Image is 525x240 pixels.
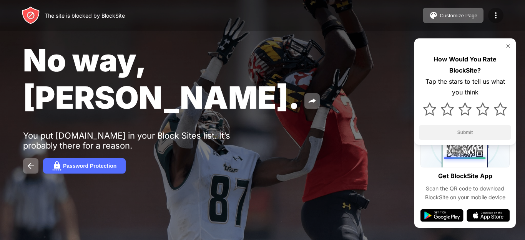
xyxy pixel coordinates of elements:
div: The site is blocked by BlockSite [45,12,125,19]
img: star.svg [441,103,454,116]
img: star.svg [476,103,489,116]
img: header-logo.svg [22,6,40,25]
img: share.svg [307,96,317,106]
button: Submit [419,125,511,140]
img: menu-icon.svg [491,11,500,20]
img: back.svg [26,161,35,170]
img: star.svg [494,103,507,116]
img: google-play.svg [420,209,464,222]
img: star.svg [423,103,436,116]
div: Password Protection [63,163,116,169]
div: Customize Page [440,13,477,18]
img: pallet.svg [429,11,438,20]
button: Password Protection [43,158,126,174]
span: No way, [PERSON_NAME]. [23,41,300,116]
img: star.svg [459,103,472,116]
div: You put [DOMAIN_NAME] in your Block Sites list. It’s probably there for a reason. [23,131,261,151]
div: Tap the stars to tell us what you think [419,76,511,98]
button: Customize Page [423,8,483,23]
img: app-store.svg [467,209,510,222]
img: password.svg [52,161,61,170]
div: How Would You Rate BlockSite? [419,54,511,76]
img: rate-us-close.svg [505,43,511,49]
